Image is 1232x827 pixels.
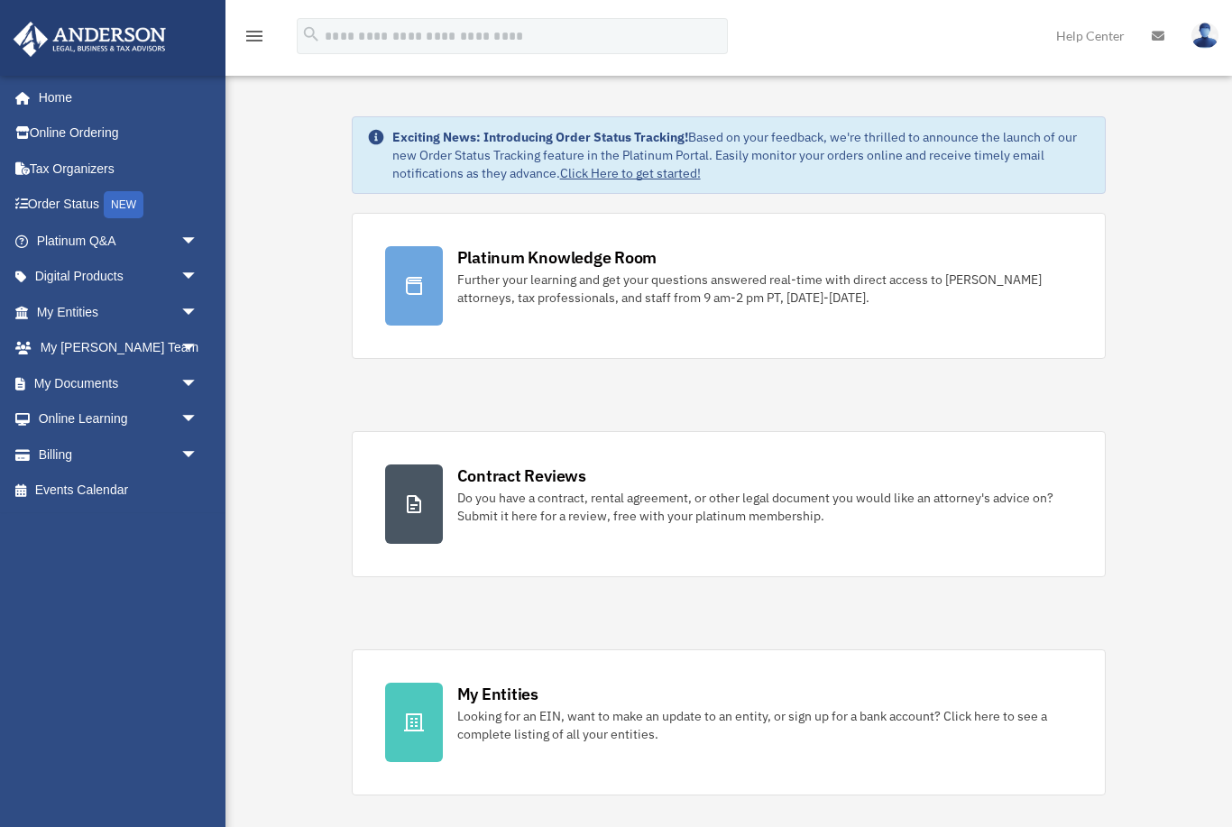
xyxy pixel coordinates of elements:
a: menu [244,32,265,47]
span: arrow_drop_down [180,436,216,473]
div: NEW [104,191,143,218]
a: Tax Organizers [13,151,225,187]
a: Order StatusNEW [13,187,225,224]
span: arrow_drop_down [180,259,216,296]
i: search [301,24,321,44]
a: My Documentsarrow_drop_down [13,365,225,401]
span: arrow_drop_down [180,401,216,438]
i: menu [244,25,265,47]
strong: Exciting News: Introducing Order Status Tracking! [392,129,688,145]
span: arrow_drop_down [180,294,216,331]
img: Anderson Advisors Platinum Portal [8,22,171,57]
a: Contract Reviews Do you have a contract, rental agreement, or other legal document you would like... [352,431,1107,577]
img: User Pic [1191,23,1218,49]
div: Do you have a contract, rental agreement, or other legal document you would like an attorney's ad... [457,489,1073,525]
a: Platinum Knowledge Room Further your learning and get your questions answered real-time with dire... [352,213,1107,359]
div: Contract Reviews [457,464,586,487]
a: My Entitiesarrow_drop_down [13,294,225,330]
a: My [PERSON_NAME] Teamarrow_drop_down [13,330,225,366]
div: Looking for an EIN, want to make an update to an entity, or sign up for a bank account? Click her... [457,707,1073,743]
a: Click Here to get started! [560,165,701,181]
a: Events Calendar [13,473,225,509]
a: Online Learningarrow_drop_down [13,401,225,437]
div: My Entities [457,683,538,705]
a: Online Ordering [13,115,225,152]
a: My Entities Looking for an EIN, want to make an update to an entity, or sign up for a bank accoun... [352,649,1107,795]
a: Platinum Q&Aarrow_drop_down [13,223,225,259]
span: arrow_drop_down [180,330,216,367]
div: Platinum Knowledge Room [457,246,657,269]
div: Further your learning and get your questions answered real-time with direct access to [PERSON_NAM... [457,271,1073,307]
span: arrow_drop_down [180,365,216,402]
a: Digital Productsarrow_drop_down [13,259,225,295]
a: Billingarrow_drop_down [13,436,225,473]
div: Based on your feedback, we're thrilled to announce the launch of our new Order Status Tracking fe... [392,128,1091,182]
span: arrow_drop_down [180,223,216,260]
a: Home [13,79,216,115]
